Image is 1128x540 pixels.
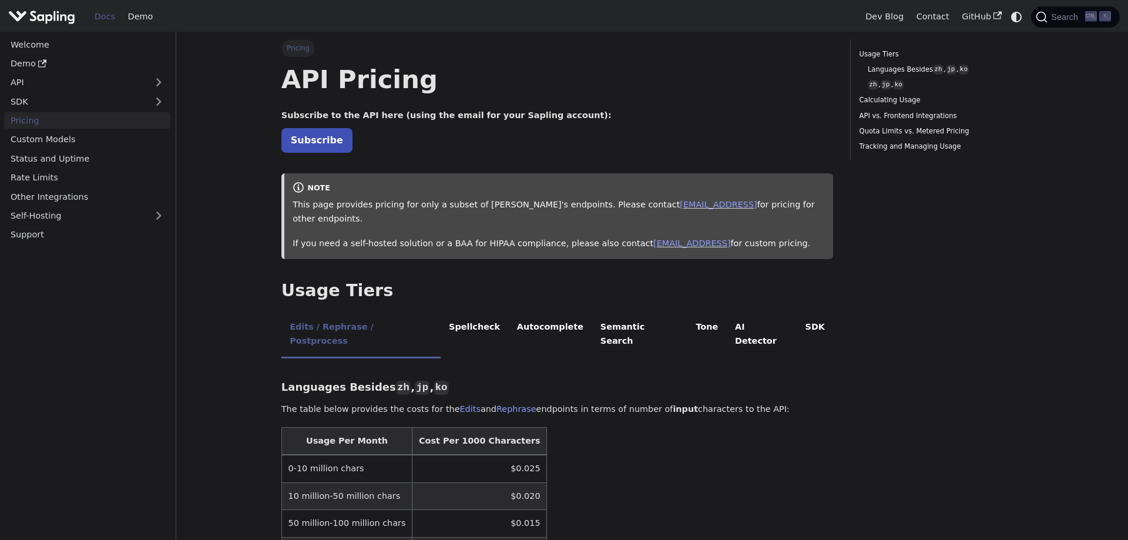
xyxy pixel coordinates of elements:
[946,65,956,75] code: jp
[293,237,825,251] p: If you need a self-hosted solution or a BAA for HIPAA compliance, please also contact for custom ...
[496,404,536,414] a: Rephrase
[293,182,825,196] div: note
[281,510,412,537] td: 50 million-100 million chars
[1099,11,1111,22] kbd: K
[797,312,833,358] li: SDK
[4,55,170,72] a: Demo
[412,510,547,537] td: $0.015
[88,8,122,26] a: Docs
[860,141,1019,152] a: Tracking and Managing Usage
[4,188,170,205] a: Other Integrations
[653,239,730,248] a: [EMAIL_ADDRESS]
[860,49,1019,60] a: Usage Tiers
[958,65,969,75] code: ko
[396,381,411,395] code: zh
[441,312,509,358] li: Spellcheck
[4,74,147,91] a: API
[281,482,412,509] td: 10 million-50 million chars
[893,80,904,90] code: ko
[281,428,412,455] th: Usage Per Month
[4,169,170,186] a: Rate Limits
[955,8,1008,26] a: GitHub
[4,93,147,110] a: SDK
[8,8,75,25] img: Sapling.ai
[415,381,429,395] code: jp
[860,110,1019,122] a: API vs. Frontend Integrations
[860,95,1019,106] a: Calculating Usage
[508,312,592,358] li: Autocomplete
[122,8,159,26] a: Demo
[281,110,612,120] strong: Subscribe to the API here (using the email for your Sapling account):
[933,65,944,75] code: zh
[281,40,315,56] span: Pricing
[687,312,727,358] li: Tone
[281,312,441,358] li: Edits / Rephrase / Postprocess
[673,404,698,414] strong: input
[4,131,170,148] a: Custom Models
[1048,12,1085,22] span: Search
[1008,8,1025,25] button: Switch between dark and light mode (currently system mode)
[281,280,834,301] h2: Usage Tiers
[8,8,79,25] a: Sapling.ai
[147,93,170,110] button: Expand sidebar category 'SDK'
[412,428,547,455] th: Cost Per 1000 Characters
[293,198,825,226] p: This page provides pricing for only a subset of [PERSON_NAME]'s endpoints. Please contact for pri...
[281,128,352,152] a: Subscribe
[4,150,170,167] a: Status and Uptime
[881,80,891,90] code: jp
[1031,6,1119,28] button: Search (Ctrl+K)
[281,403,834,417] p: The table below provides the costs for the and endpoints in terms of number of characters to the ...
[727,312,797,358] li: AI Detector
[910,8,956,26] a: Contact
[460,404,481,414] a: Edits
[434,381,448,395] code: ko
[281,381,834,394] h3: Languages Besides , ,
[4,207,170,224] a: Self-Hosting
[281,40,834,56] nav: Breadcrumbs
[147,74,170,91] button: Expand sidebar category 'API'
[412,482,547,509] td: $0.020
[592,312,687,358] li: Semantic Search
[868,80,878,90] code: zh
[412,455,547,482] td: $0.025
[859,8,909,26] a: Dev Blog
[868,64,1015,75] a: Languages Besideszh,jp,ko
[680,200,757,209] a: [EMAIL_ADDRESS]
[4,36,170,53] a: Welcome
[4,226,170,243] a: Support
[860,126,1019,137] a: Quota Limits vs. Metered Pricing
[281,63,834,95] h1: API Pricing
[868,79,1015,90] a: zh,jp,ko
[281,455,412,482] td: 0-10 million chars
[4,112,170,129] a: Pricing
